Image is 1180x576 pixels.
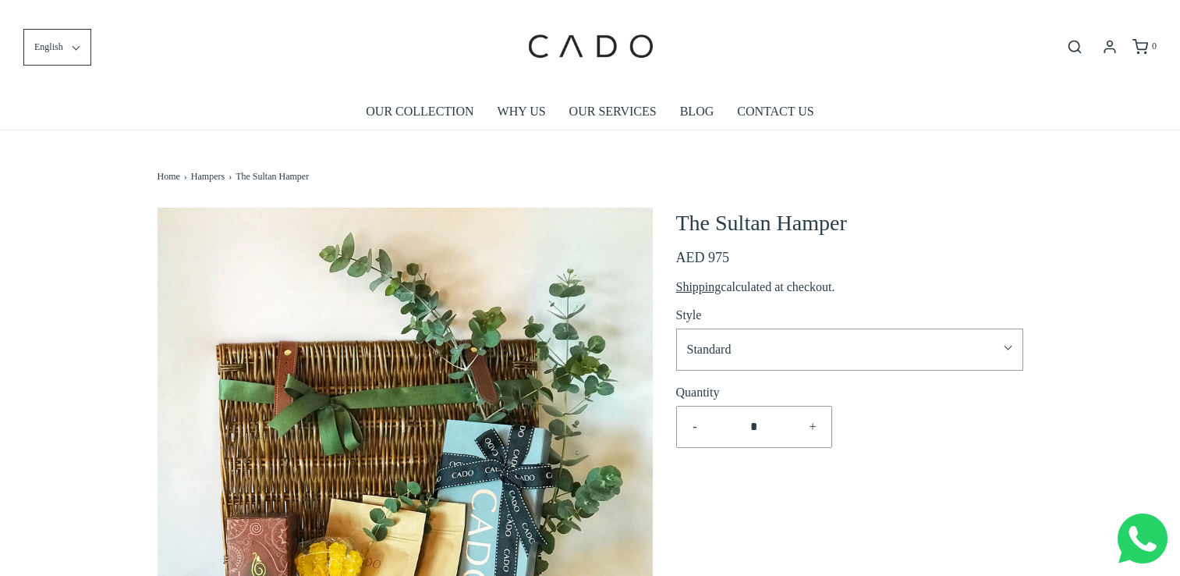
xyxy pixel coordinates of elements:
[677,407,714,447] button: Reduce item quantity by one
[1118,514,1168,564] img: Whatsapp
[158,169,184,184] a: Home
[737,94,813,130] a: CONTACT US
[569,94,657,130] a: OUR SERVICES
[34,40,63,55] span: English
[1061,38,1089,55] button: Open search bar
[794,407,831,447] button: Increase item quantity by one
[676,280,721,293] a: Shipping
[676,329,1023,371] button: Standard
[191,169,229,184] a: Hampers
[687,340,995,360] span: Standard
[676,277,1023,297] div: calculated at checkout.
[676,382,832,403] label: Quantity
[498,94,546,130] a: WHY US
[676,305,702,325] label: Style
[676,250,730,265] span: AED 975
[676,208,1023,239] h1: The Sultan Hamper
[1152,41,1157,52] span: 0
[366,94,473,130] a: OUR COLLECTION
[229,169,236,184] span: ›
[23,29,91,66] button: English
[680,94,714,130] a: BLOG
[523,12,656,82] img: cadogifting
[158,130,1023,192] nav: breadcrumbs
[1131,39,1157,55] a: 0
[184,169,191,184] span: ›
[236,169,309,184] span: The Sultan Hamper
